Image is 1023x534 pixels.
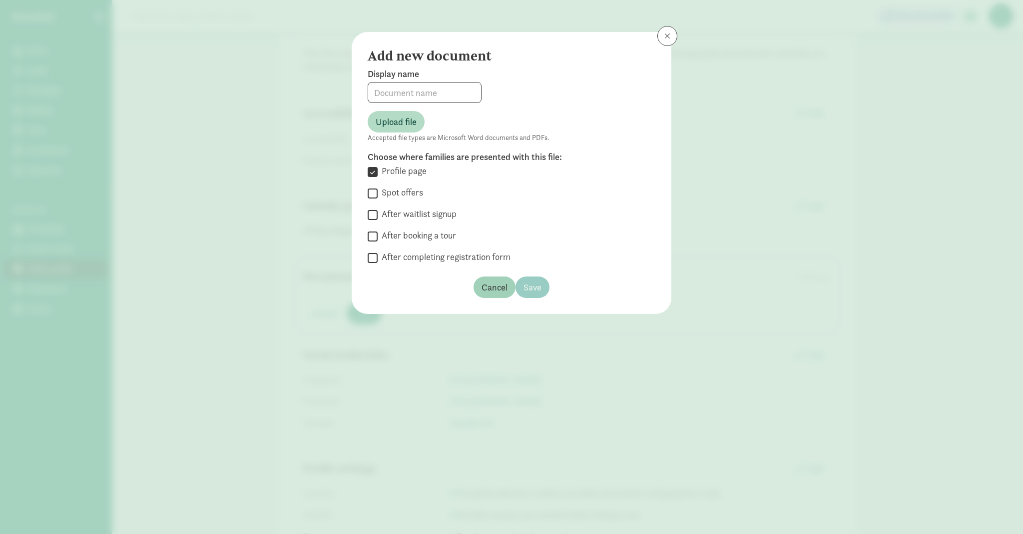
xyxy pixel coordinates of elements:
[368,68,655,80] label: Display name
[368,48,647,64] h4: Add new document
[368,111,425,132] button: Upload file
[368,151,655,163] label: Choose where families are presented with this file:
[378,208,457,220] label: After waitlist signup
[368,132,655,143] div: Accepted file types are Microsoft Word documents and PDFs.
[376,115,417,128] span: Upload file
[523,280,541,294] span: Save
[378,165,427,177] label: Profile page
[482,280,508,294] span: Cancel
[515,276,549,298] button: Save
[474,276,515,298] button: Cancel
[378,186,423,198] label: Spot offers
[368,82,481,102] input: Document name
[378,251,511,263] label: After completing registration form
[378,229,456,241] label: After booking a tour
[973,486,1023,534] iframe: Chat Widget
